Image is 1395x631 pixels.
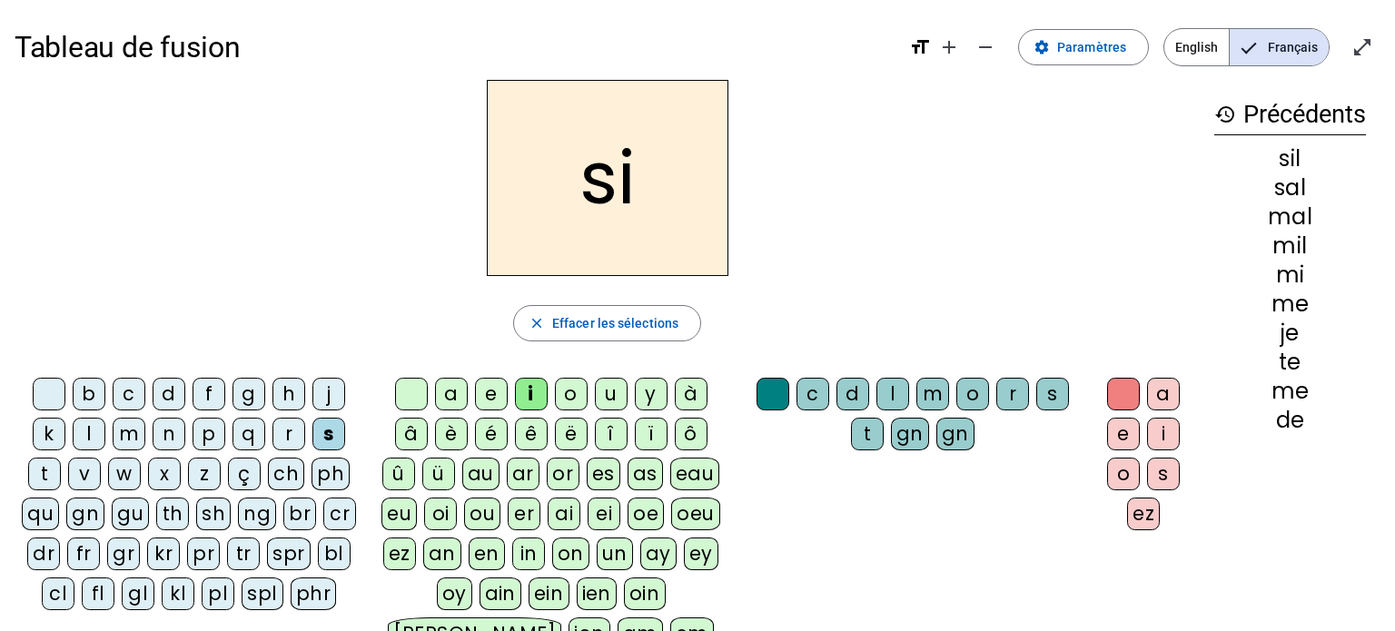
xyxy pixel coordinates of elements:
div: gl [122,577,154,610]
div: ei [588,498,620,530]
div: qu [22,498,59,530]
div: en [469,537,505,570]
div: a [435,378,468,410]
div: m [113,418,145,450]
div: e [1107,418,1140,450]
div: â [395,418,428,450]
div: oe [628,498,664,530]
div: oi [424,498,457,530]
div: o [1107,458,1140,490]
div: gn [891,418,929,450]
div: kr [147,537,180,570]
div: gn [66,498,104,530]
div: spl [242,577,283,610]
mat-icon: add [938,36,960,58]
div: b [73,378,105,410]
div: j [312,378,345,410]
div: r [272,418,305,450]
div: de [1214,409,1366,431]
div: ê [515,418,548,450]
div: spr [267,537,311,570]
div: c [113,378,145,410]
div: d [836,378,869,410]
div: ez [383,537,416,570]
h3: Précédents [1214,94,1366,135]
div: ein [529,577,569,610]
mat-icon: open_in_full [1351,36,1373,58]
mat-icon: close [529,315,545,331]
div: i [515,378,548,410]
span: English [1164,29,1229,65]
div: te [1214,351,1366,373]
div: c [796,378,829,410]
button: Paramètres [1018,29,1149,65]
button: Augmenter la taille de la police [931,29,967,65]
div: ü [422,458,455,490]
div: h [272,378,305,410]
div: an [423,537,461,570]
div: es [587,458,620,490]
div: w [108,458,141,490]
div: sh [196,498,231,530]
div: mi [1214,264,1366,286]
div: r [996,378,1029,410]
div: p [193,418,225,450]
mat-icon: history [1214,104,1236,125]
div: ch [268,458,304,490]
div: ng [238,498,276,530]
div: s [1036,378,1069,410]
div: bl [318,537,351,570]
div: q [232,418,265,450]
div: fl [82,577,114,610]
div: e [475,378,508,410]
button: Entrer en plein écran [1344,29,1380,65]
div: y [635,378,668,410]
div: phr [291,577,337,610]
div: s [312,418,345,450]
div: l [876,378,909,410]
div: g [232,378,265,410]
div: eau [670,458,720,490]
div: ë [555,418,588,450]
span: Français [1230,29,1329,65]
div: u [595,378,628,410]
div: tr [227,537,260,570]
div: t [28,458,61,490]
div: é [475,418,508,450]
div: ô [675,418,707,450]
span: Effacer les sélections [552,312,678,334]
div: th [156,498,189,530]
div: f [193,378,225,410]
div: a [1147,378,1180,410]
div: s [1147,458,1180,490]
mat-icon: format_size [909,36,931,58]
h1: Tableau de fusion [15,18,895,76]
div: mal [1214,206,1366,228]
mat-button-toggle-group: Language selection [1163,28,1330,66]
div: è [435,418,468,450]
div: pr [187,537,220,570]
div: û [382,458,415,490]
div: t [851,418,884,450]
div: ien [577,577,618,610]
div: er [508,498,540,530]
div: mil [1214,235,1366,257]
div: au [462,458,500,490]
div: î [595,418,628,450]
div: v [68,458,101,490]
div: on [552,537,589,570]
div: i [1147,418,1180,450]
div: dr [27,537,60,570]
div: as [628,458,663,490]
div: in [512,537,545,570]
div: je [1214,322,1366,344]
div: d [153,378,185,410]
div: un [597,537,633,570]
div: ç [228,458,261,490]
div: ph [312,458,350,490]
div: cr [323,498,356,530]
mat-icon: settings [1034,39,1050,55]
div: n [153,418,185,450]
div: oeu [671,498,720,530]
div: sil [1214,148,1366,170]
